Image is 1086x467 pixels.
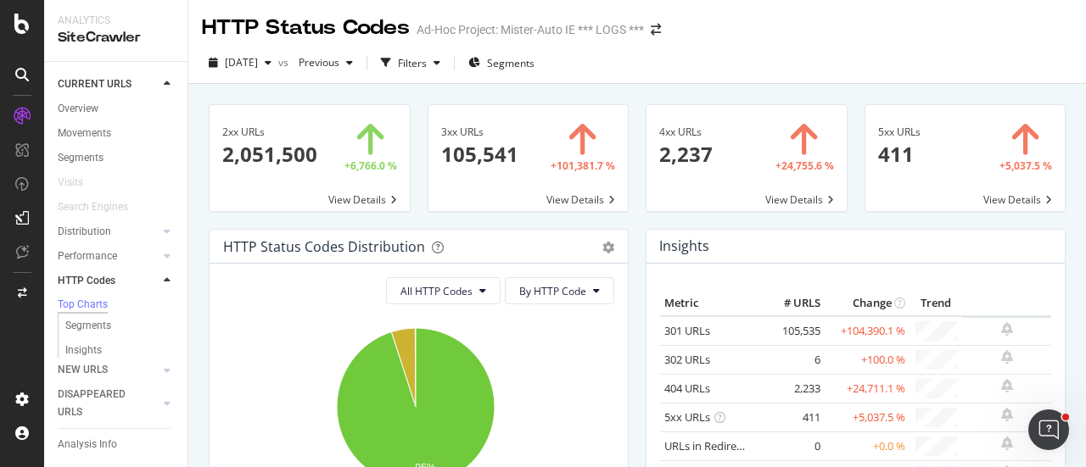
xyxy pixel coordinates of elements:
div: Performance [58,247,117,265]
th: Metric [660,291,757,316]
a: 404 URLs [664,381,710,396]
a: Performance [58,247,159,265]
span: Segments [487,56,535,70]
button: By HTTP Code [505,277,614,304]
div: Distribution [58,223,111,241]
td: 6 [757,345,825,374]
iframe: Intercom live chat [1028,409,1069,450]
button: [DATE] [202,49,278,76]
th: # URLS [757,291,825,316]
div: bell-plus [1001,436,1013,450]
div: SiteCrawler [58,28,174,47]
div: arrow-right-arrow-left [651,24,661,36]
th: Trend [910,291,962,316]
a: Insights [65,342,176,359]
div: HTTP Status Codes Distribution [223,238,425,255]
td: +24,711.1 % [825,374,910,403]
div: NEW URLS [58,361,108,379]
a: Top Charts [58,297,176,314]
td: 2,233 [757,374,825,403]
a: Segments [65,317,176,335]
div: bell-plus [1001,379,1013,392]
a: Overview [58,100,176,118]
a: Movements [58,125,176,142]
a: HTTP Codes [58,272,159,290]
div: Movements [58,125,111,142]
div: Ad-Hoc Project: Mister-Auto IE *** LOGS *** [417,21,644,38]
div: bell-plus [1001,322,1013,336]
th: Change [825,291,910,316]
span: 2025 Aug. 6th [225,55,258,69]
div: Segments [65,317,111,335]
div: Search Engines [58,198,128,216]
a: Distribution [58,223,159,241]
a: Visits [58,174,100,192]
a: Segments [58,149,176,167]
h4: Insights [659,235,709,258]
button: Segments [462,49,541,76]
span: Previous [292,55,339,69]
button: All HTTP Codes [386,277,501,304]
div: Insights [65,342,102,359]
a: NEW URLS [58,361,159,379]
span: vs [278,55,292,69]
a: 5xx URLs [664,409,710,425]
a: 301 URLs [664,323,710,338]
div: Filters [398,56,427,70]
td: 411 [757,403,825,431]
div: Top Charts [58,297,108,312]
div: Overview [58,100,98,118]
div: bell-plus [1001,350,1013,364]
div: bell-plus [1001,408,1013,421]
span: All HTTP Codes [400,284,473,298]
a: 302 URLs [664,352,710,367]
div: DISAPPEARED URLS [58,386,143,421]
a: Search Engines [58,198,145,216]
div: Analytics [58,14,174,28]
div: Analysis Info [58,436,117,453]
td: +104,390.1 % [825,316,910,346]
td: 0 [757,431,825,460]
button: Filters [374,49,447,76]
td: +100.0 % [825,345,910,374]
div: CURRENT URLS [58,75,132,93]
td: +0.0 % [825,431,910,460]
div: gear [602,242,614,253]
td: +5,037.5 % [825,403,910,431]
a: Analysis Info [58,436,176,453]
div: Visits [58,174,83,192]
div: HTTP Status Codes [202,14,410,42]
td: 105,535 [757,316,825,346]
button: Previous [292,49,360,76]
div: HTTP Codes [58,272,115,290]
a: CURRENT URLS [58,75,159,93]
span: By HTTP Code [519,284,586,298]
div: Segments [58,149,104,167]
a: URLs in Redirect Loop [664,438,775,453]
a: DISAPPEARED URLS [58,386,159,421]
